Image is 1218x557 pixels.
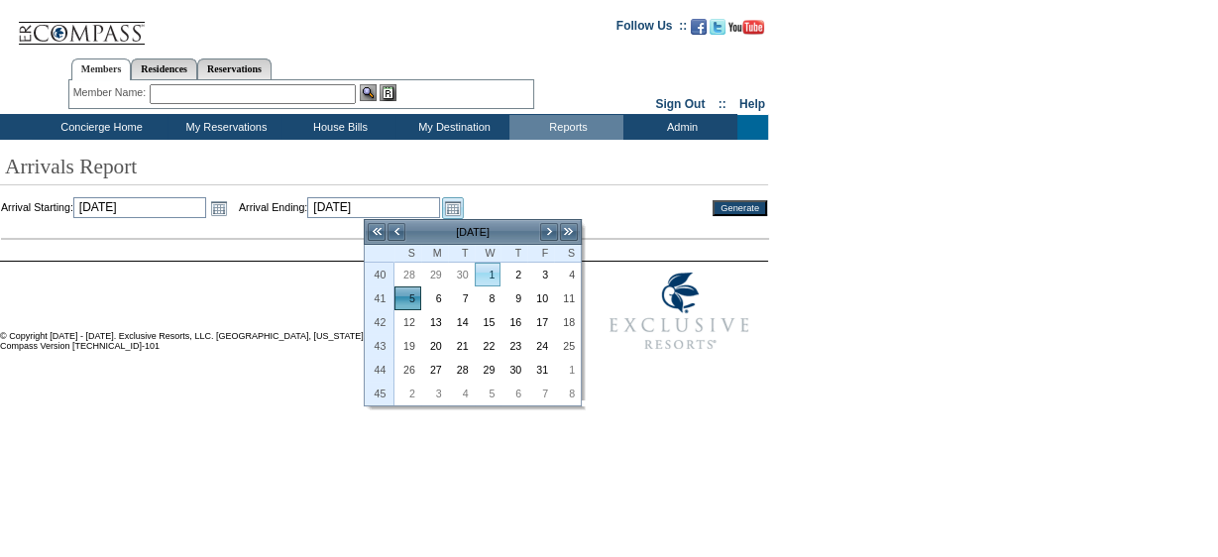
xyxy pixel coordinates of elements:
td: Friday, October 31, 2025 [527,358,554,382]
td: Wednesday, October 08, 2025 [475,286,501,310]
td: My Destination [395,115,509,140]
a: 8 [476,287,500,309]
a: 6 [422,287,447,309]
a: 29 [476,359,500,381]
td: Sunday, October 05, 2025 [394,286,421,310]
td: Friday, October 24, 2025 [527,334,554,358]
a: 19 [395,335,420,357]
td: Monday, September 29, 2025 [421,263,448,286]
td: Sunday, October 19, 2025 [394,334,421,358]
a: 10 [528,287,553,309]
td: Admin [623,115,737,140]
td: Concierge Home [32,115,167,140]
th: Sunday [394,245,421,263]
a: 28 [395,264,420,285]
td: Tuesday, October 21, 2025 [448,334,475,358]
a: 31 [528,359,553,381]
th: Monday [421,245,448,263]
td: Saturday, November 01, 2025 [554,358,581,382]
a: 5 [476,383,500,404]
td: Tuesday, October 07, 2025 [448,286,475,310]
td: Reports [509,115,623,140]
td: Saturday, November 08, 2025 [554,382,581,405]
img: Compass Home [17,5,146,46]
th: 40 [365,263,394,286]
td: Thursday, November 06, 2025 [500,382,527,405]
a: Members [71,58,132,80]
a: 4 [555,264,580,285]
th: 45 [365,382,394,405]
td: Saturday, October 11, 2025 [554,286,581,310]
input: Generate [713,200,767,216]
td: Tuesday, October 28, 2025 [448,358,475,382]
td: Saturday, October 25, 2025 [554,334,581,358]
a: 7 [528,383,553,404]
td: Tuesday, November 04, 2025 [448,382,475,405]
th: 41 [365,286,394,310]
td: Monday, November 03, 2025 [421,382,448,405]
a: 12 [395,311,420,333]
td: Saturday, October 04, 2025 [554,263,581,286]
td: Thursday, October 30, 2025 [500,358,527,382]
td: Monday, October 13, 2025 [421,310,448,334]
img: View [360,84,377,101]
th: 42 [365,310,394,334]
a: 9 [501,287,526,309]
a: < [387,222,406,242]
a: 28 [449,359,474,381]
th: Saturday [554,245,581,263]
th: 43 [365,334,394,358]
td: My Reservations [167,115,281,140]
td: Monday, October 27, 2025 [421,358,448,382]
td: Thursday, October 23, 2025 [500,334,527,358]
a: Open the calendar popup. [208,197,230,219]
td: Friday, October 10, 2025 [527,286,554,310]
td: Follow Us :: [616,17,687,41]
td: Sunday, October 12, 2025 [394,310,421,334]
a: 6 [501,383,526,404]
td: Thursday, October 02, 2025 [500,263,527,286]
td: Wednesday, October 22, 2025 [475,334,501,358]
a: Open the calendar popup. [442,197,464,219]
td: Sunday, September 28, 2025 [394,263,421,286]
a: 2 [501,264,526,285]
a: 13 [422,311,447,333]
a: 20 [422,335,447,357]
th: Tuesday [448,245,475,263]
td: Tuesday, September 30, 2025 [448,263,475,286]
img: Reservations [380,84,396,101]
a: 21 [449,335,474,357]
a: 3 [422,383,447,404]
a: 26 [395,359,420,381]
a: 2 [395,383,420,404]
a: > [539,222,559,242]
th: Wednesday [475,245,501,263]
img: Become our fan on Facebook [691,19,707,35]
a: 4 [449,383,474,404]
td: Monday, October 06, 2025 [421,286,448,310]
a: 15 [476,311,500,333]
a: Sign Out [655,97,705,111]
a: 18 [555,311,580,333]
td: Friday, October 03, 2025 [527,263,554,286]
a: 23 [501,335,526,357]
a: 24 [528,335,553,357]
a: 1 [476,264,500,285]
td: Wednesday, October 01, 2025 [475,263,501,286]
a: Reservations [197,58,272,79]
td: Wednesday, October 15, 2025 [475,310,501,334]
td: [DATE] [406,221,539,243]
img: Exclusive Resorts [591,262,768,361]
a: >> [559,222,579,242]
a: 29 [422,264,447,285]
div: Member Name: [73,84,150,101]
a: 30 [449,264,474,285]
img: Subscribe to our YouTube Channel [728,20,764,35]
a: 17 [528,311,553,333]
td: Friday, October 17, 2025 [527,310,554,334]
img: Follow us on Twitter [710,19,725,35]
td: Wednesday, October 29, 2025 [475,358,501,382]
th: 44 [365,358,394,382]
td: Wednesday, November 05, 2025 [475,382,501,405]
a: 25 [555,335,580,357]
